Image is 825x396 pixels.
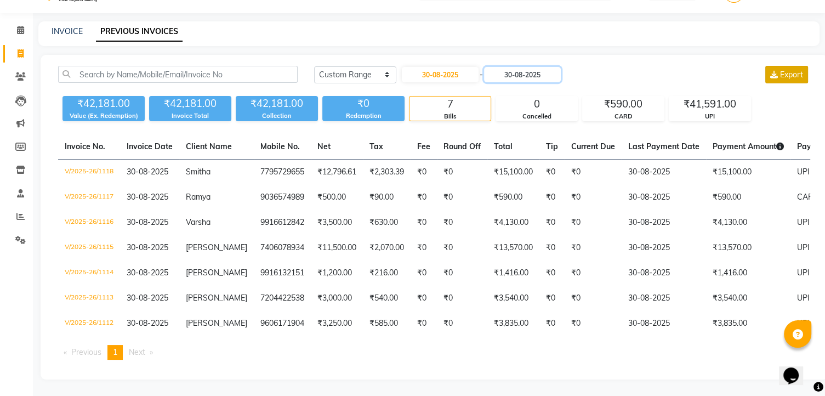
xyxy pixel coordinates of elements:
[65,142,105,151] span: Invoice No.
[797,192,819,202] span: CARD
[706,286,790,311] td: ₹3,540.00
[797,217,810,227] span: UPI
[706,185,790,210] td: ₹590.00
[254,235,311,261] td: 7406078934
[484,67,561,82] input: End Date
[363,235,411,261] td: ₹2,070.00
[496,112,577,121] div: Cancelled
[113,347,117,357] span: 1
[363,185,411,210] td: ₹90.00
[437,185,487,210] td: ₹0
[622,235,706,261] td: 30-08-2025
[565,311,622,336] td: ₹0
[411,286,437,311] td: ₹0
[363,261,411,286] td: ₹216.00
[369,142,383,151] span: Tax
[186,268,247,278] span: [PERSON_NAME]
[539,185,565,210] td: ₹0
[149,111,231,121] div: Invoice Total
[411,261,437,286] td: ₹0
[186,167,210,177] span: Smitha
[411,185,437,210] td: ₹0
[797,318,810,328] span: UPI
[437,160,487,185] td: ₹0
[539,210,565,235] td: ₹0
[58,311,120,336] td: V/2025-26/1112
[322,96,405,111] div: ₹0
[149,96,231,111] div: ₹42,181.00
[669,112,750,121] div: UPI
[254,311,311,336] td: 9606171904
[571,142,615,151] span: Current Due
[58,235,120,261] td: V/2025-26/1115
[437,286,487,311] td: ₹0
[565,160,622,185] td: ₹0
[58,160,120,185] td: V/2025-26/1118
[58,345,810,360] nav: Pagination
[622,286,706,311] td: 30-08-2025
[487,286,539,311] td: ₹3,540.00
[311,235,363,261] td: ₹11,500.00
[565,235,622,261] td: ₹0
[254,261,311,286] td: 9916132151
[317,142,331,151] span: Net
[71,347,101,357] span: Previous
[186,242,247,252] span: [PERSON_NAME]
[402,67,479,82] input: Start Date
[127,192,168,202] span: 30-08-2025
[411,210,437,235] td: ₹0
[409,112,491,121] div: Bills
[565,286,622,311] td: ₹0
[254,185,311,210] td: 9036574989
[706,311,790,336] td: ₹3,835.00
[311,210,363,235] td: ₹3,500.00
[129,347,145,357] span: Next
[669,97,750,112] div: ₹41,591.00
[706,210,790,235] td: ₹4,130.00
[797,167,810,177] span: UPI
[443,142,481,151] span: Round Off
[186,142,232,151] span: Client Name
[622,210,706,235] td: 30-08-2025
[622,160,706,185] td: 30-08-2025
[311,286,363,311] td: ₹3,000.00
[706,160,790,185] td: ₹15,100.00
[765,66,808,83] button: Export
[62,96,145,111] div: ₹42,181.00
[186,192,210,202] span: Ramya
[779,352,814,385] iframe: chat widget
[539,286,565,311] td: ₹0
[254,286,311,311] td: 7204422538
[127,293,168,303] span: 30-08-2025
[127,318,168,328] span: 30-08-2025
[539,235,565,261] td: ₹0
[411,311,437,336] td: ₹0
[363,286,411,311] td: ₹540.00
[780,70,803,80] span: Export
[417,142,430,151] span: Fee
[363,311,411,336] td: ₹585.00
[437,210,487,235] td: ₹0
[797,242,810,252] span: UPI
[437,261,487,286] td: ₹0
[236,96,318,111] div: ₹42,181.00
[565,185,622,210] td: ₹0
[311,311,363,336] td: ₹3,250.00
[437,311,487,336] td: ₹0
[127,142,173,151] span: Invoice Date
[622,261,706,286] td: 30-08-2025
[409,97,491,112] div: 7
[496,97,577,112] div: 0
[52,26,83,36] a: INVOICE
[322,111,405,121] div: Redemption
[127,167,168,177] span: 30-08-2025
[311,185,363,210] td: ₹500.00
[260,142,300,151] span: Mobile No.
[487,160,539,185] td: ₹15,100.00
[186,318,247,328] span: [PERSON_NAME]
[127,217,168,227] span: 30-08-2025
[58,210,120,235] td: V/2025-26/1116
[713,142,784,151] span: Payment Amount
[622,185,706,210] td: 30-08-2025
[311,160,363,185] td: ₹12,796.61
